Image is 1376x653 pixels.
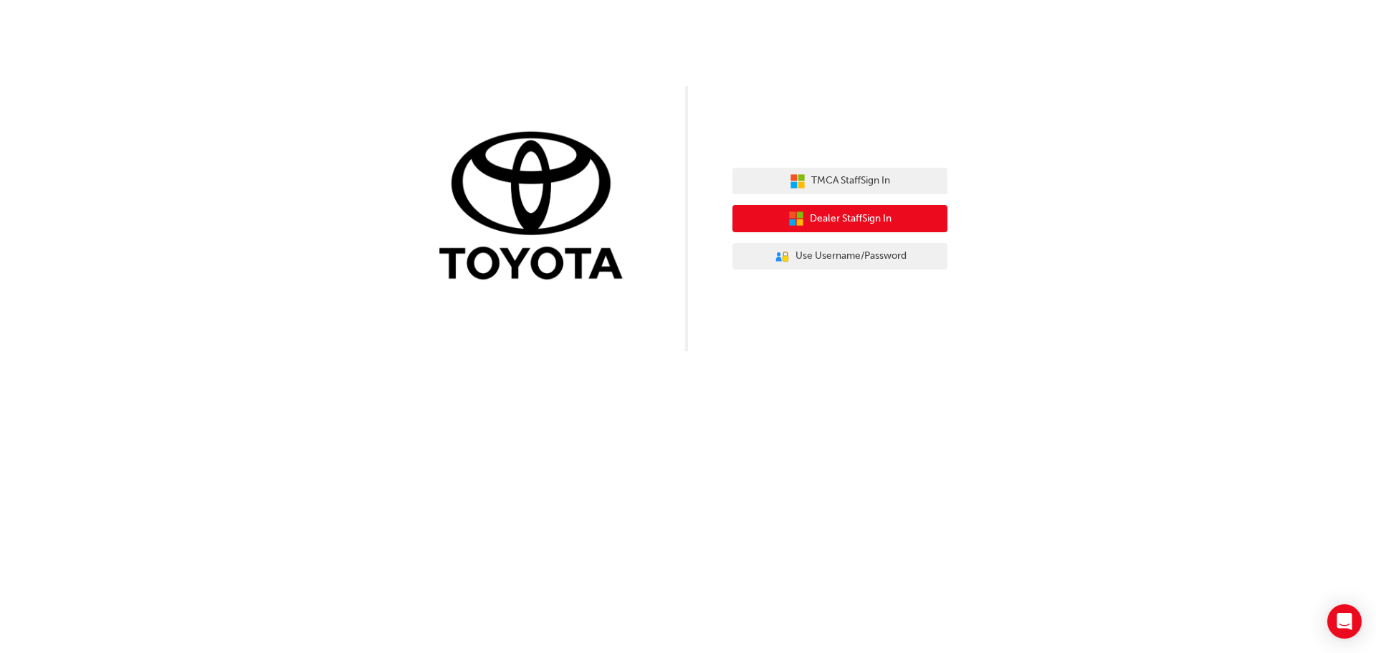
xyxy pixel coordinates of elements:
[732,168,947,195] button: TMCA StaffSign In
[732,243,947,270] button: Use Username/Password
[429,128,644,287] img: Trak
[811,173,890,189] span: TMCA Staff Sign In
[732,205,947,232] button: Dealer StaffSign In
[810,211,892,227] span: Dealer Staff Sign In
[1327,604,1362,639] div: Open Intercom Messenger
[795,248,907,264] span: Use Username/Password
